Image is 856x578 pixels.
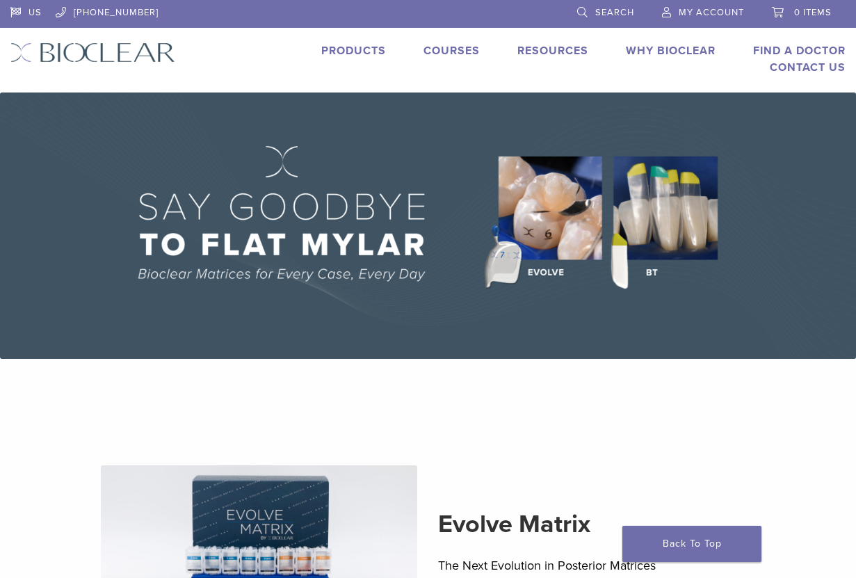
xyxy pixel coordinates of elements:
[10,42,175,63] img: Bioclear
[770,61,846,74] a: Contact Us
[753,44,846,58] a: Find A Doctor
[626,44,716,58] a: Why Bioclear
[679,7,744,18] span: My Account
[438,508,754,541] h2: Evolve Matrix
[423,44,480,58] a: Courses
[622,526,761,562] a: Back To Top
[321,44,386,58] a: Products
[794,7,832,18] span: 0 items
[595,7,634,18] span: Search
[517,44,588,58] a: Resources
[438,555,754,576] p: The Next Evolution in Posterior Matrices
